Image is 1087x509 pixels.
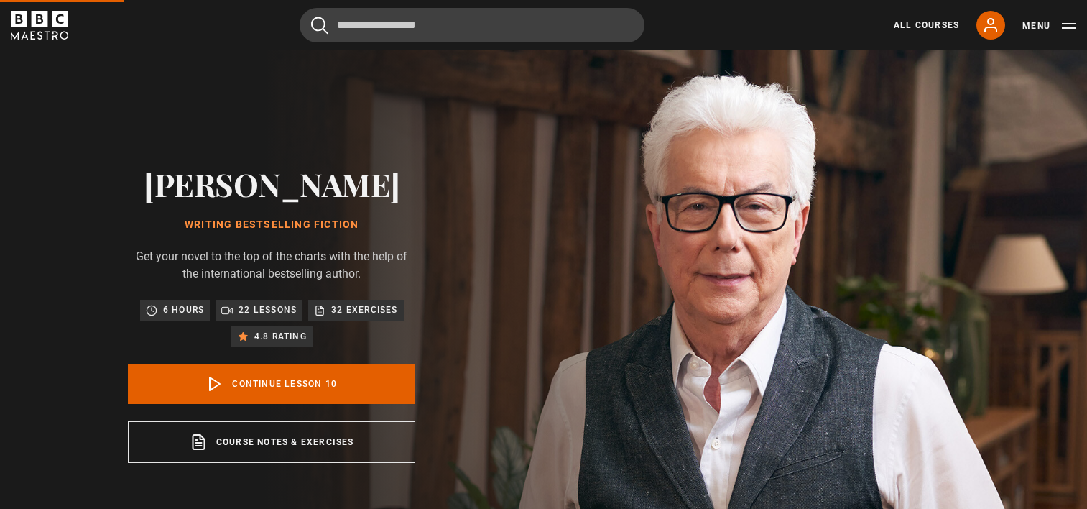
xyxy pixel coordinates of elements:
p: 4.8 rating [254,329,307,344]
a: Continue lesson 10 [128,364,415,404]
p: 6 hours [163,303,204,317]
svg: BBC Maestro [11,11,68,40]
a: All Courses [894,19,959,32]
h1: Writing Bestselling Fiction [128,219,415,231]
p: 32 exercises [331,303,397,317]
button: Submit the search query [311,17,328,35]
button: Toggle navigation [1022,19,1076,33]
p: Get your novel to the top of the charts with the help of the international bestselling author. [128,248,415,283]
h2: [PERSON_NAME] [128,165,415,202]
a: Course notes & exercises [128,421,415,463]
input: Search [300,8,644,42]
p: 22 lessons [239,303,297,317]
